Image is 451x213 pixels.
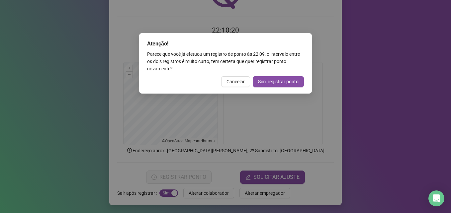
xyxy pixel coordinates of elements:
[147,40,304,48] div: Atenção!
[147,50,304,72] div: Parece que você já efetuou um registro de ponto às 22:09 , o intervalo entre os dois registros é ...
[258,78,299,85] span: Sim, registrar ponto
[428,190,444,206] div: Open Intercom Messenger
[253,76,304,87] button: Sim, registrar ponto
[221,76,250,87] button: Cancelar
[226,78,245,85] span: Cancelar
